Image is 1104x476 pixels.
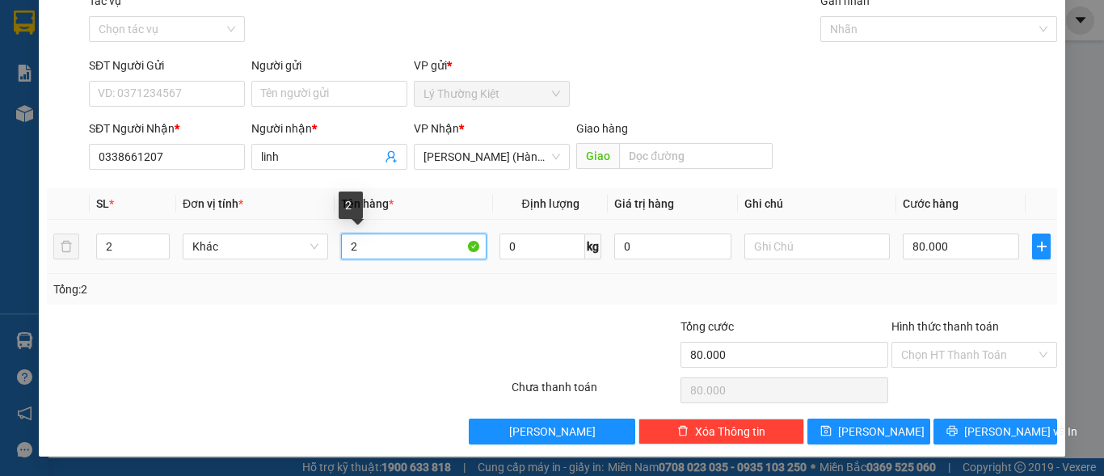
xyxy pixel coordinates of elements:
div: Tổng: 2 [53,280,428,298]
span: [PERSON_NAME] [838,423,925,440]
div: SĐT Người Gửi [89,57,245,74]
div: VP gửi [414,57,570,74]
div: SĐT Người Nhận [89,120,245,137]
span: Xóa Thông tin [695,423,765,440]
th: Ghi chú [738,188,896,220]
button: printer[PERSON_NAME] và In [933,419,1057,444]
span: Lý Thường Kiệt [423,82,560,106]
div: Người gửi [251,57,407,74]
span: Giá trị hàng [614,197,674,210]
span: user-add [385,150,398,163]
span: Khác [192,234,318,259]
span: Giao [576,143,619,169]
span: Tên hàng [341,197,394,210]
button: plus [1032,234,1051,259]
div: Người nhận [251,120,407,137]
span: delete [677,425,689,438]
span: plus [1033,240,1050,253]
div: Chưa thanh toán [510,378,679,406]
span: VP Nhận [414,122,459,135]
span: Định lượng [521,197,579,210]
span: Tổng cước [681,320,734,333]
span: Mỹ Hương (Hàng) [423,145,560,169]
span: printer [946,425,958,438]
span: kg [585,234,601,259]
button: save[PERSON_NAME] [807,419,931,444]
span: Giao hàng [576,122,628,135]
input: Dọc đường [619,143,773,169]
span: [PERSON_NAME] [509,423,596,440]
input: 0 [614,234,731,259]
span: save [820,425,832,438]
button: [PERSON_NAME] [469,419,634,444]
span: SL [96,197,109,210]
button: delete [53,234,79,259]
span: Đơn vị tính [183,197,243,210]
div: 2 [339,192,363,219]
input: Ghi Chú [744,234,890,259]
button: deleteXóa Thông tin [638,419,804,444]
span: [PERSON_NAME] và In [964,423,1077,440]
input: VD: Bàn, Ghế [341,234,487,259]
span: Cước hàng [903,197,959,210]
label: Hình thức thanh toán [891,320,999,333]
